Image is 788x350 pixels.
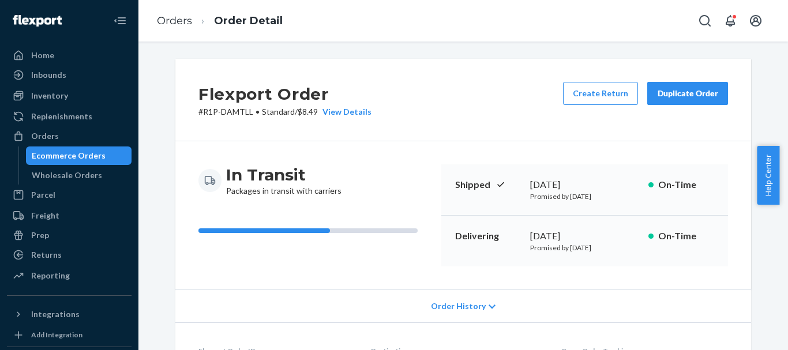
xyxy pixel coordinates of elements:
[7,328,132,342] a: Add Integration
[262,107,295,116] span: Standard
[658,178,714,191] p: On-Time
[7,107,132,126] a: Replenishments
[31,130,59,142] div: Orders
[719,9,742,32] button: Open notifications
[7,246,132,264] a: Returns
[455,178,521,191] p: Shipped
[7,46,132,65] a: Home
[7,186,132,204] a: Parcel
[108,9,132,32] button: Close Navigation
[7,305,132,323] button: Integrations
[32,170,102,181] div: Wholesale Orders
[31,270,70,281] div: Reporting
[32,150,106,161] div: Ecommerce Orders
[214,14,283,27] a: Order Detail
[757,146,779,205] button: Help Center
[7,66,132,84] a: Inbounds
[431,300,486,312] span: Order History
[693,9,716,32] button: Open Search Box
[256,107,260,116] span: •
[530,229,639,243] div: [DATE]
[13,15,62,27] img: Flexport logo
[31,189,55,201] div: Parcel
[31,308,80,320] div: Integrations
[157,14,192,27] a: Orders
[647,82,728,105] button: Duplicate Order
[657,88,718,99] div: Duplicate Order
[658,229,714,243] p: On-Time
[744,9,767,32] button: Open account menu
[226,164,342,197] div: Packages in transit with carriers
[226,164,342,185] h3: In Transit
[7,86,132,105] a: Inventory
[530,178,639,191] div: [DATE]
[26,146,132,165] a: Ecommerce Orders
[198,106,372,118] p: # R1P-DAMTLL / $8.49
[563,82,638,105] button: Create Return
[31,111,92,122] div: Replenishments
[318,106,372,118] button: View Details
[31,69,66,81] div: Inbounds
[530,191,639,201] p: Promised by [DATE]
[31,90,68,101] div: Inventory
[148,4,292,38] ol: breadcrumbs
[7,226,132,244] a: Prep
[31,330,82,340] div: Add Integration
[31,249,62,261] div: Returns
[530,243,639,253] p: Promised by [DATE]
[31,210,59,221] div: Freight
[31,50,54,61] div: Home
[26,166,132,185] a: Wholesale Orders
[198,82,372,106] h2: Flexport Order
[31,229,49,241] div: Prep
[7,266,132,285] a: Reporting
[7,206,132,225] a: Freight
[7,127,132,145] a: Orders
[455,229,521,243] p: Delivering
